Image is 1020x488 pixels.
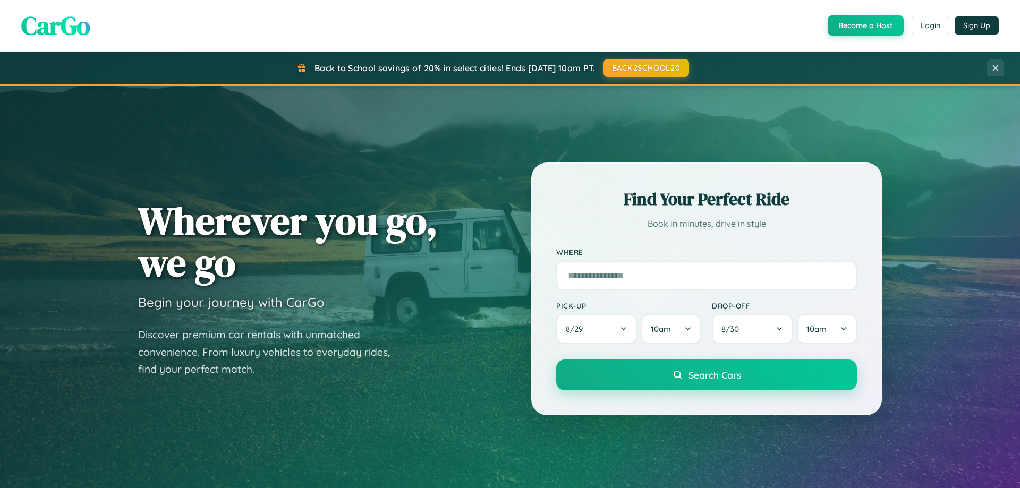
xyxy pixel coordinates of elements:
label: Pick-up [556,301,701,310]
h3: Begin your journey with CarGo [138,294,325,310]
button: 10am [641,314,701,344]
label: Drop-off [712,301,857,310]
span: 8 / 29 [566,324,588,334]
button: 10am [797,314,857,344]
span: 8 / 30 [721,324,744,334]
label: Where [556,247,857,256]
span: Search Cars [688,369,741,381]
p: Discover premium car rentals with unmatched convenience. From luxury vehicles to everyday rides, ... [138,326,404,378]
button: 8/29 [556,314,637,344]
p: Book in minutes, drive in style [556,216,857,232]
h1: Wherever you go, we go [138,200,438,284]
button: 8/30 [712,314,793,344]
button: Sign Up [955,16,999,35]
span: 10am [806,324,827,334]
span: 10am [651,324,671,334]
button: Become a Host [828,15,904,36]
button: BACK2SCHOOL20 [603,59,689,77]
span: CarGo [21,8,90,43]
button: Login [912,16,949,35]
h2: Find Your Perfect Ride [556,187,857,211]
span: Back to School savings of 20% in select cities! Ends [DATE] 10am PT. [314,63,595,73]
button: Search Cars [556,359,857,390]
